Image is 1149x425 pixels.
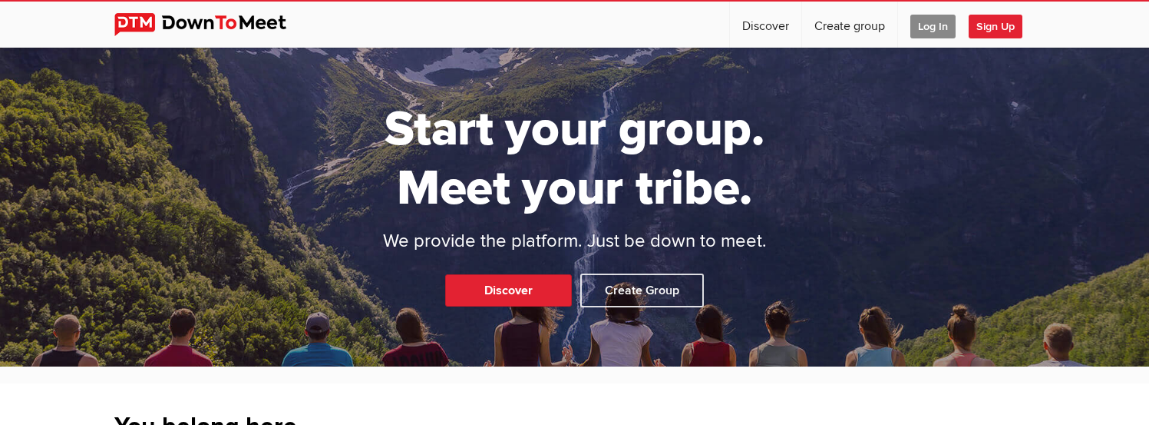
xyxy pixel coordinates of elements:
[580,274,704,307] a: Create Group
[969,2,1035,48] a: Sign Up
[969,15,1022,38] span: Sign Up
[325,100,824,218] h1: Start your group. Meet your tribe.
[910,15,956,38] span: Log In
[730,2,801,48] a: Discover
[445,274,572,307] a: Discover
[802,2,897,48] a: Create group
[114,13,310,36] img: DownToMeet
[898,2,968,48] a: Log In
